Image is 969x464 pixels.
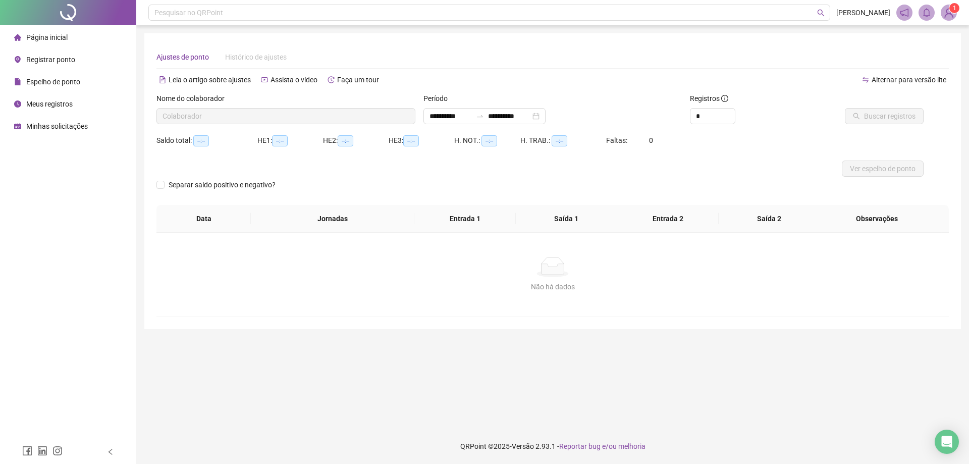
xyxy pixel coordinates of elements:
label: Período [423,93,454,104]
div: HE 1: [257,135,323,146]
span: Versão [512,442,534,450]
span: left [107,448,114,455]
span: Faça um tour [337,76,379,84]
span: Página inicial [26,33,68,41]
span: clock-circle [14,100,21,108]
img: 95067 [941,5,956,20]
div: Não há dados [169,281,937,292]
th: Observações [813,205,941,233]
span: --:-- [338,135,353,146]
span: Meus registros [26,100,73,108]
div: HE 2: [323,135,389,146]
span: --:-- [193,135,209,146]
span: history [328,76,335,83]
span: Observações [821,213,933,224]
button: Buscar registros [845,108,924,124]
span: Espelho de ponto [26,78,80,86]
span: Registros [690,93,728,104]
span: Ajustes de ponto [156,53,209,61]
span: Separar saldo positivo e negativo? [165,179,280,190]
span: youtube [261,76,268,83]
span: 1 [953,5,956,12]
th: Saída 2 [719,205,820,233]
span: bell [922,8,931,17]
div: H. NOT.: [454,135,520,146]
button: Ver espelho de ponto [842,161,924,177]
th: Data [156,205,251,233]
label: Nome do colaborador [156,93,231,104]
span: home [14,34,21,41]
span: --:-- [272,135,288,146]
span: to [476,112,484,120]
span: Assista o vídeo [271,76,317,84]
sup: Atualize o seu contato no menu Meus Dados [949,3,959,13]
span: Alternar para versão lite [872,76,946,84]
span: file [14,78,21,85]
th: Saída 1 [516,205,617,233]
div: Saldo total: [156,135,257,146]
span: --:-- [481,135,497,146]
span: facebook [22,446,32,456]
div: H. TRAB.: [520,135,606,146]
span: Minhas solicitações [26,122,88,130]
span: 0 [649,136,653,144]
span: Leia o artigo sobre ajustes [169,76,251,84]
span: search [817,9,825,17]
span: Registrar ponto [26,56,75,64]
span: info-circle [721,95,728,102]
div: HE 3: [389,135,454,146]
span: swap [862,76,869,83]
span: file-text [159,76,166,83]
span: [PERSON_NAME] [836,7,890,18]
span: environment [14,56,21,63]
span: instagram [52,446,63,456]
th: Entrada 2 [617,205,719,233]
span: Histórico de ajustes [225,53,287,61]
span: schedule [14,123,21,130]
span: notification [900,8,909,17]
span: Faltas: [606,136,629,144]
span: --:-- [403,135,419,146]
th: Jornadas [251,205,414,233]
footer: QRPoint © 2025 - 2.93.1 - [136,429,969,464]
div: Open Intercom Messenger [935,430,959,454]
span: swap-right [476,112,484,120]
span: linkedin [37,446,47,456]
span: Reportar bug e/ou melhoria [559,442,645,450]
th: Entrada 1 [414,205,516,233]
span: --:-- [552,135,567,146]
